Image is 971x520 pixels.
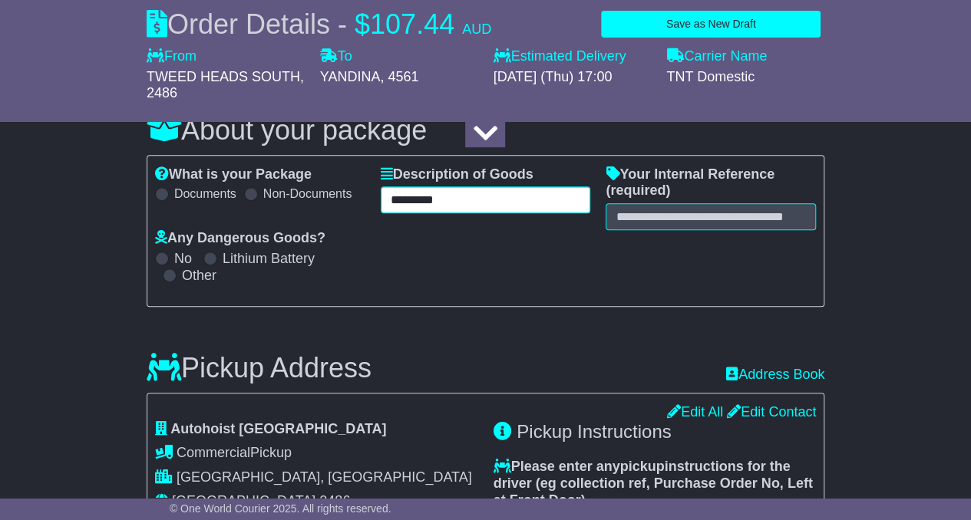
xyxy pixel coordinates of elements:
[320,48,352,65] label: To
[147,115,824,146] h3: About your package
[493,459,816,508] label: Please enter any instructions for the driver ( )
[727,404,816,420] a: Edit Contact
[182,268,216,285] label: Other
[177,469,472,485] span: [GEOGRAPHIC_DATA], [GEOGRAPHIC_DATA]
[223,251,315,268] label: Lithium Battery
[601,11,821,38] button: Save as New Draft
[620,459,665,474] span: pickup
[172,493,315,508] span: [GEOGRAPHIC_DATA]
[155,166,312,183] label: What is your Package
[155,230,325,247] label: Any Dangerous Goods?
[517,421,671,442] span: Pickup Instructions
[493,69,651,86] div: [DATE] (Thu) 17:00
[606,166,816,199] label: Your Internal Reference (required)
[493,476,812,508] span: eg collection ref, Purchase Order No, Left at Front Door
[174,186,236,201] label: Documents
[319,493,350,508] span: 2486
[155,445,478,462] div: Pickup
[493,48,651,65] label: Estimated Delivery
[263,186,352,201] label: Non-Documents
[147,69,304,101] span: , 2486
[666,48,767,65] label: Carrier Name
[462,21,491,37] span: AUD
[666,69,824,86] div: TNT Domestic
[177,445,250,460] span: Commercial
[147,353,372,383] h3: Pickup Address
[381,166,533,183] label: Description of Goods
[380,69,418,84] span: , 4561
[147,48,197,65] label: From
[170,502,391,515] span: © One World Courier 2025. All rights reserved.
[726,367,824,383] a: Address Book
[170,421,386,436] span: Autohoist [GEOGRAPHIC_DATA]
[147,8,491,41] div: Order Details -
[370,8,454,40] span: 107.44
[355,8,370,40] span: $
[667,404,723,420] a: Edit All
[320,69,381,84] span: YANDINA
[174,251,192,268] label: No
[147,69,300,84] span: TWEED HEADS SOUTH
